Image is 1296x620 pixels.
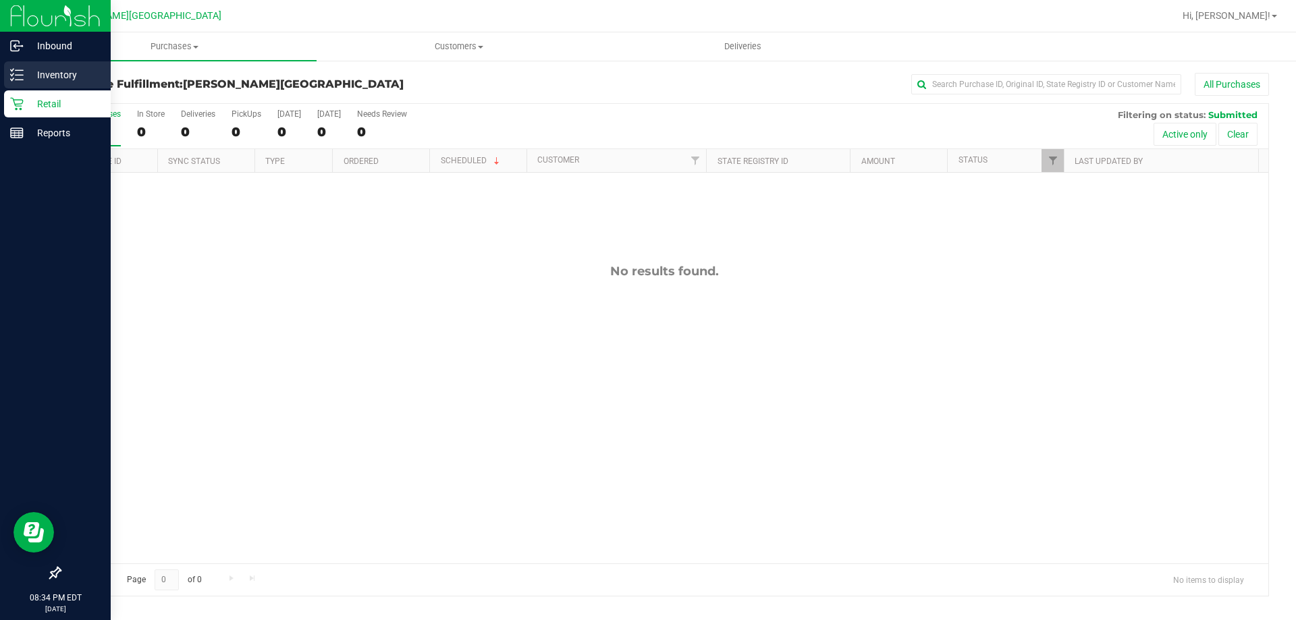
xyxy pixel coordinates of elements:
button: Clear [1218,123,1258,146]
a: Last Updated By [1075,157,1143,166]
span: No items to display [1162,569,1255,590]
div: No results found. [60,264,1268,279]
div: 0 [232,124,261,140]
span: [PERSON_NAME][GEOGRAPHIC_DATA] [55,10,221,22]
a: Filter [684,149,706,172]
p: [DATE] [6,604,105,614]
a: Purchases [32,32,317,61]
a: Status [959,155,988,165]
button: All Purchases [1195,73,1269,96]
a: State Registry ID [718,157,788,166]
span: Submitted [1208,109,1258,120]
a: Customer [537,155,579,165]
inline-svg: Inbound [10,39,24,53]
div: Deliveries [181,109,215,119]
div: [DATE] [277,109,301,119]
p: 08:34 PM EDT [6,592,105,604]
p: Reports [24,125,105,141]
div: In Store [137,109,165,119]
span: Page of 0 [115,569,213,590]
span: Customers [317,40,600,53]
inline-svg: Inventory [10,68,24,82]
a: Scheduled [441,156,502,165]
span: Filtering on status: [1118,109,1206,120]
div: 0 [357,124,407,140]
span: [PERSON_NAME][GEOGRAPHIC_DATA] [183,78,404,90]
span: Hi, [PERSON_NAME]! [1183,10,1270,21]
inline-svg: Reports [10,126,24,140]
div: [DATE] [317,109,341,119]
a: Deliveries [601,32,885,61]
a: Amount [861,157,895,166]
inline-svg: Retail [10,97,24,111]
a: Filter [1042,149,1064,172]
a: Type [265,157,285,166]
h3: Purchase Fulfillment: [59,78,462,90]
div: 0 [277,124,301,140]
a: Ordered [344,157,379,166]
a: Sync Status [168,157,220,166]
p: Retail [24,96,105,112]
iframe: Resource center [13,512,54,553]
button: Active only [1154,123,1216,146]
div: 0 [137,124,165,140]
a: Customers [317,32,601,61]
span: Deliveries [706,40,780,53]
div: PickUps [232,109,261,119]
div: Needs Review [357,109,407,119]
div: 0 [317,124,341,140]
div: 0 [181,124,215,140]
input: Search Purchase ID, Original ID, State Registry ID or Customer Name... [911,74,1181,94]
span: Purchases [32,40,317,53]
p: Inbound [24,38,105,54]
p: Inventory [24,67,105,83]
